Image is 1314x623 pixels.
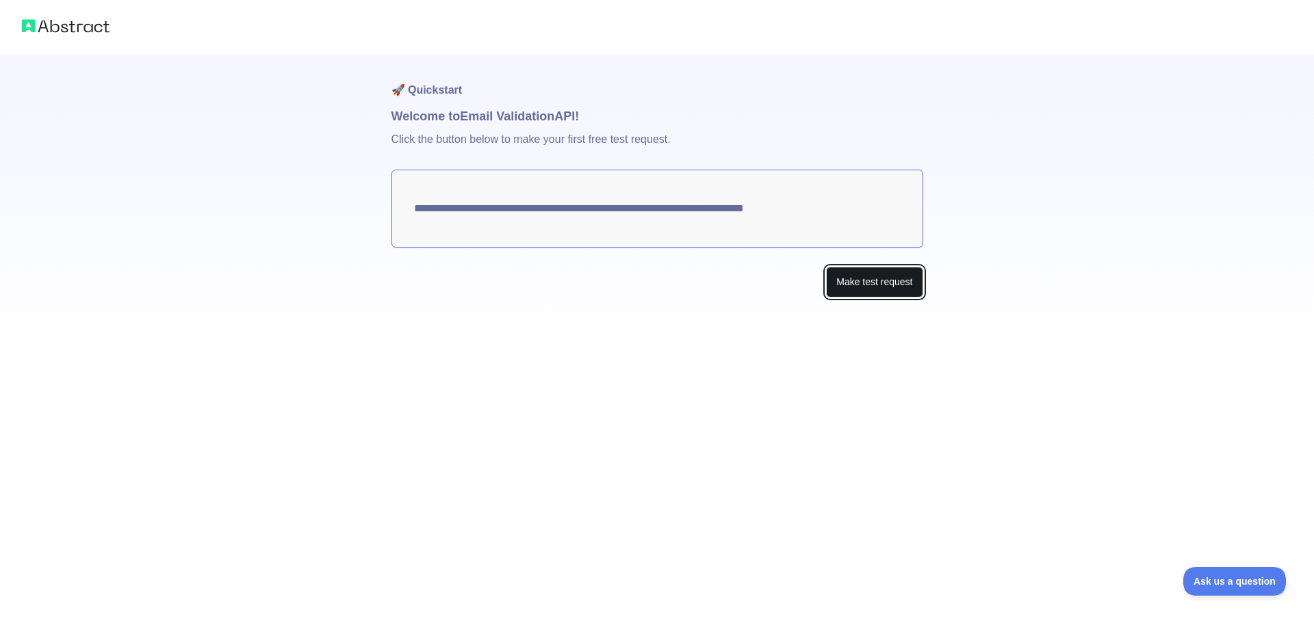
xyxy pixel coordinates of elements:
[826,267,923,297] button: Make test request
[391,126,923,170] p: Click the button below to make your first free test request.
[1183,567,1287,596] iframe: Toggle Customer Support
[391,107,923,126] h1: Welcome to Email Validation API!
[391,55,923,107] h1: 🚀 Quickstart
[22,16,109,36] img: Abstract logo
